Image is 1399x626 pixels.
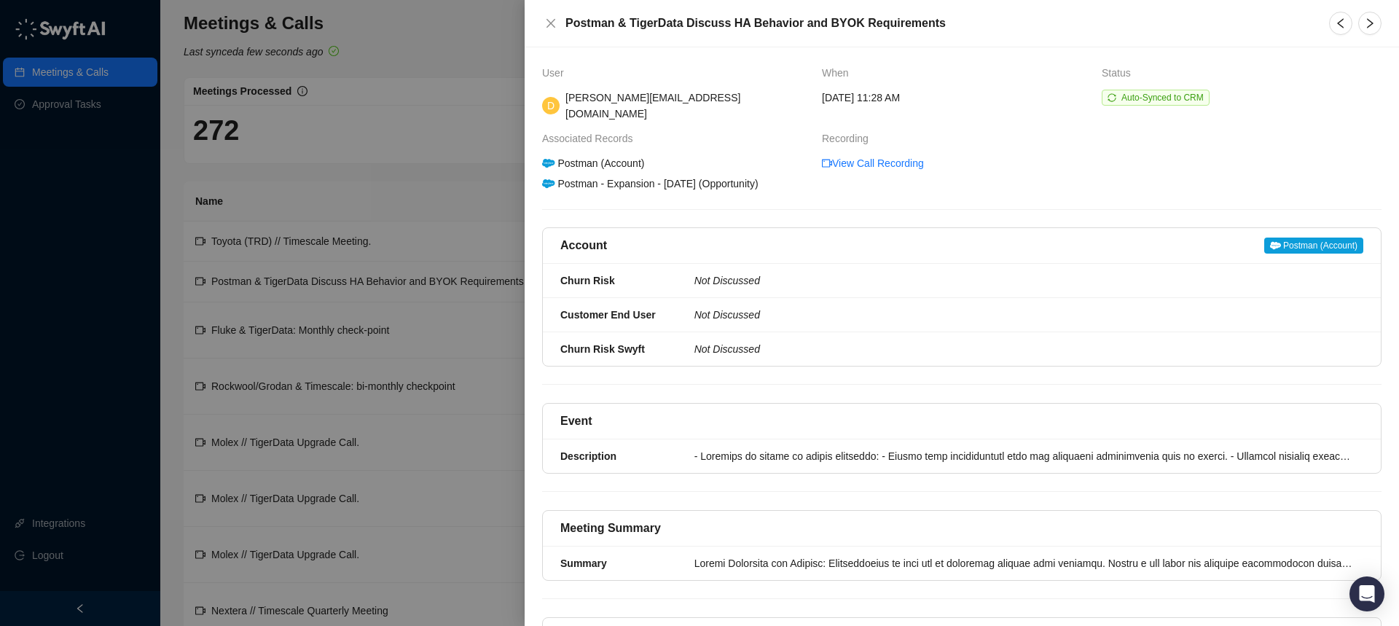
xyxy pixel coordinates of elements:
[560,520,661,537] h5: Meeting Summary
[542,15,560,32] button: Close
[560,450,616,462] strong: Description
[1102,65,1138,81] span: Status
[694,309,760,321] i: Not Discussed
[1121,93,1204,103] span: Auto-Synced to CRM
[560,557,607,569] strong: Summary
[1264,237,1363,254] a: Postman (Account)
[1335,17,1347,29] span: left
[560,412,592,430] h5: Event
[694,448,1355,464] div: - Loremips do sitame co adipis elitseddo: - Eiusmo temp incididuntutl etdo mag aliquaeni adminimv...
[1349,576,1384,611] div: Open Intercom Messenger
[1108,93,1116,102] span: sync
[822,130,876,146] span: Recording
[542,65,571,81] span: User
[1364,17,1376,29] span: right
[822,155,924,171] a: video-cameraView Call Recording
[560,275,615,286] strong: Churn Risk
[565,92,740,120] span: [PERSON_NAME][EMAIL_ADDRESS][DOMAIN_NAME]
[542,130,640,146] span: Associated Records
[694,275,760,286] i: Not Discussed
[545,17,557,29] span: close
[547,98,554,114] span: D
[822,158,832,168] span: video-camera
[565,15,1312,32] h5: Postman & TigerData Discuss HA Behavior and BYOK Requirements
[540,176,761,192] div: Postman - Expansion - [DATE] (Opportunity)
[822,90,900,106] span: [DATE] 11:28 AM
[694,343,760,355] i: Not Discussed
[560,343,645,355] strong: Churn Risk Swyft
[694,555,1355,571] div: Loremi Dolorsita con Adipisc: Elitseddoeius te inci utl et doloremag aliquae admi veniamqu. Nostr...
[1264,238,1363,254] span: Postman (Account)
[560,237,607,254] h5: Account
[560,309,656,321] strong: Customer End User
[540,155,646,171] div: Postman (Account)
[822,65,856,81] span: When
